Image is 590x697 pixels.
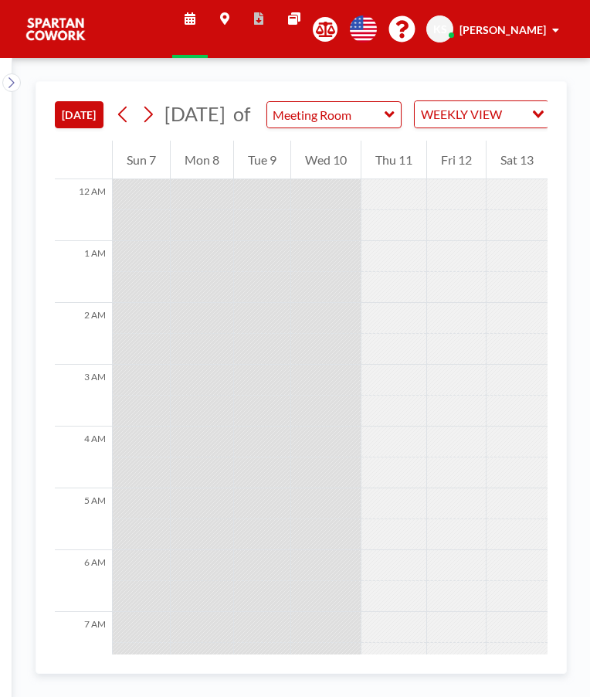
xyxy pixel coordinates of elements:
[55,550,112,612] div: 6 AM
[427,141,486,179] div: Fri 12
[234,141,290,179] div: Tue 9
[487,141,548,179] div: Sat 13
[55,101,103,128] button: [DATE]
[113,141,170,179] div: Sun 7
[171,141,233,179] div: Mon 8
[361,141,426,179] div: Thu 11
[55,427,112,488] div: 4 AM
[418,104,505,124] span: WEEKLY VIEW
[25,14,86,45] img: organization-logo
[459,23,546,36] span: [PERSON_NAME]
[291,141,361,179] div: Wed 10
[55,365,112,427] div: 3 AM
[55,241,112,303] div: 1 AM
[164,102,225,125] span: [DATE]
[415,101,548,127] div: Search for option
[267,102,385,127] input: Meeting Room
[55,612,112,674] div: 7 AM
[55,303,112,365] div: 2 AM
[433,22,447,36] span: KS
[55,179,112,241] div: 12 AM
[507,104,523,124] input: Search for option
[233,102,250,126] span: of
[55,488,112,550] div: 5 AM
